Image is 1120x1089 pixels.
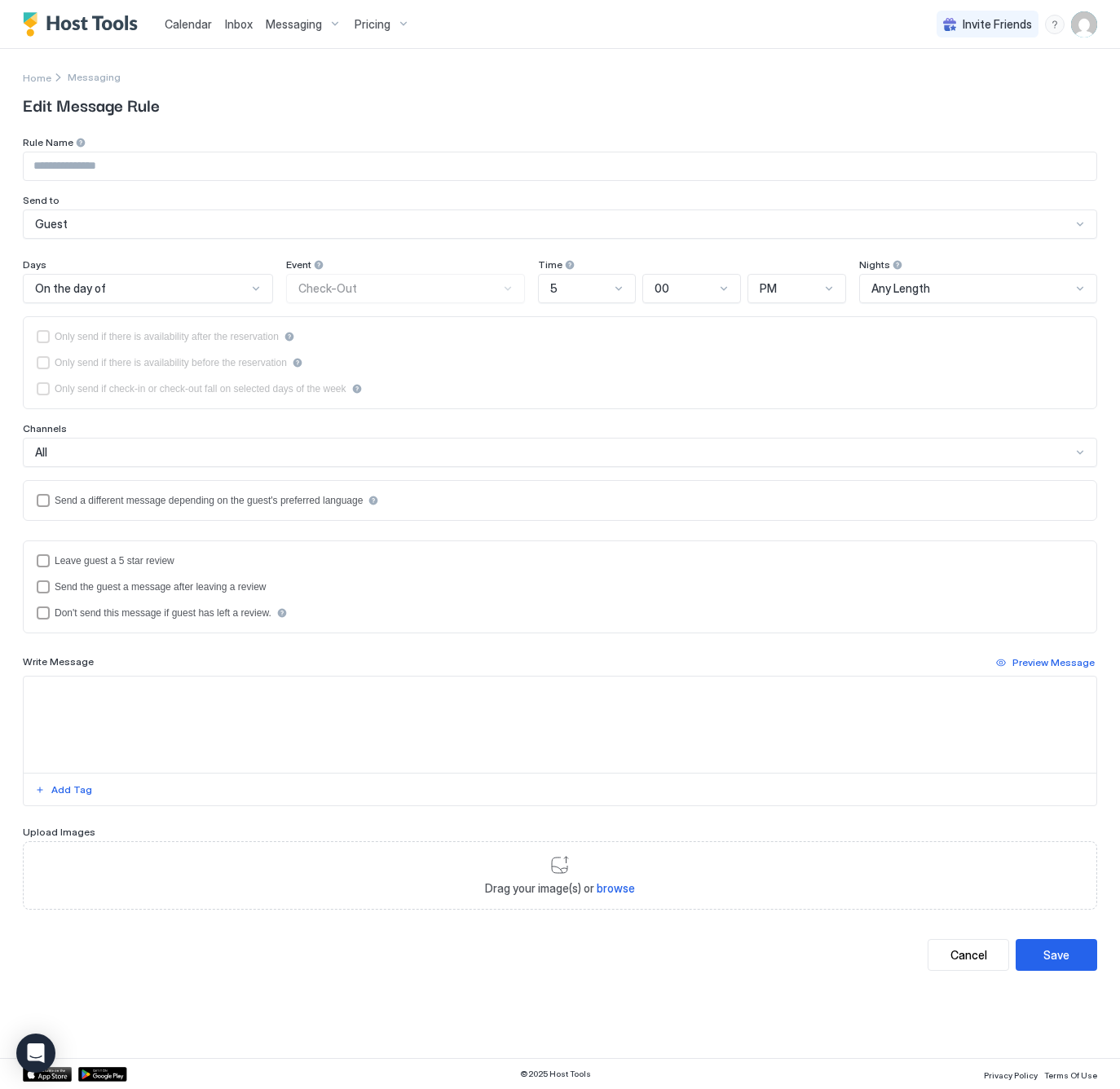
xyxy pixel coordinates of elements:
span: Invite Friends [963,17,1032,32]
span: Home [23,72,51,84]
a: Terms Of Use [1044,1065,1097,1082]
span: Guest [35,217,68,231]
span: 00 [655,281,669,296]
div: Cancel [950,946,987,963]
div: Only send if check-in or check-out fall on selected days of the week [55,383,346,395]
span: Rule Name [23,136,73,148]
span: Inbox [225,17,253,31]
div: sendMessageAfterLeavingReview [37,580,1083,593]
div: languagesEnabled [37,494,1083,507]
span: Nights [859,258,890,271]
button: Save [1016,939,1097,971]
a: Google Play Store [78,1067,127,1082]
div: Add Tag [51,783,92,797]
div: menu [1045,15,1065,34]
div: Open Intercom Messenger [16,1034,55,1073]
span: Upload Images [23,826,95,838]
span: Calendar [165,17,212,31]
span: Any Length [871,281,930,296]
a: App Store [23,1067,72,1082]
div: reviewEnabled [37,554,1083,567]
div: Leave guest a 5 star review [55,555,174,567]
span: Write Message [23,655,94,668]
div: Breadcrumb [23,68,51,86]
button: Preview Message [994,653,1097,672]
div: User profile [1071,11,1097,37]
div: beforeReservation [37,356,1083,369]
textarea: Input Field [24,677,1096,773]
span: Terms Of Use [1044,1070,1097,1080]
a: Inbox [225,15,253,33]
div: disableMessageAfterReview [37,606,1083,619]
span: Send to [23,194,60,206]
span: Edit Message Rule [23,92,1097,117]
button: Cancel [928,939,1009,971]
a: Home [23,68,51,86]
div: afterReservation [37,330,1083,343]
div: Only send if there is availability before the reservation [55,357,287,368]
span: PM [760,281,777,296]
span: Messaging [68,71,121,83]
div: Preview Message [1012,655,1095,670]
span: browse [597,881,635,895]
span: On the day of [35,281,106,296]
span: Privacy Policy [984,1070,1038,1080]
span: Messaging [266,17,322,32]
span: Time [538,258,562,271]
span: © 2025 Host Tools [520,1069,591,1079]
a: Host Tools Logo [23,12,145,37]
input: Input Field [24,152,1096,180]
span: Pricing [355,17,390,32]
div: Send a different message depending on the guest's preferred language [55,495,363,506]
span: Drag your image(s) or [485,881,635,896]
a: Privacy Policy [984,1065,1038,1082]
a: Calendar [165,15,212,33]
div: Save [1043,946,1069,963]
div: Only send if there is availability after the reservation [55,331,279,342]
button: Add Tag [33,780,95,800]
div: isLimited [37,382,1083,395]
span: Days [23,258,46,271]
div: Send the guest a message after leaving a review [55,581,267,593]
div: Breadcrumb [68,71,121,83]
span: All [35,445,47,460]
span: Event [286,258,311,271]
span: 5 [550,281,558,296]
div: Don't send this message if guest has left a review. [55,607,271,619]
span: Channels [23,422,67,434]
